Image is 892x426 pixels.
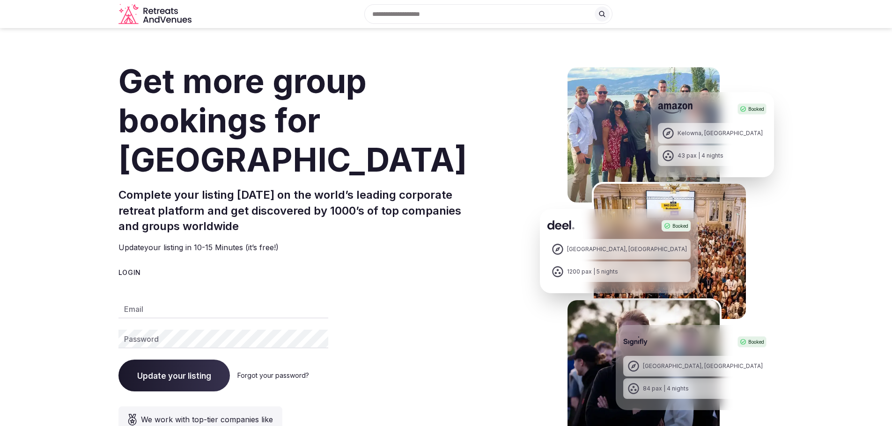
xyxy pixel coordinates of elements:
[118,4,193,25] svg: Retreats and Venues company logo
[118,187,483,234] h2: Complete your listing [DATE] on the world’s leading corporate retreat platform and get discovered...
[566,65,722,204] img: Amazon Kelowna Retreat
[662,220,691,231] div: Booked
[737,336,767,347] div: Booked
[118,360,230,391] button: Update your listing
[737,103,767,115] div: Booked
[643,362,763,370] div: [GEOGRAPHIC_DATA], [GEOGRAPHIC_DATA]
[592,182,748,321] img: Deel Spain Retreat
[237,371,309,379] a: Forgot your password?
[137,371,211,380] span: Update your listing
[118,242,483,253] p: Update your listing in 10-15 Minutes (it’s free!)
[678,152,723,160] div: 43 pax | 4 nights
[678,130,763,137] div: Kelowna, [GEOGRAPHIC_DATA]
[567,245,687,253] div: [GEOGRAPHIC_DATA], [GEOGRAPHIC_DATA]
[118,268,483,277] div: Login
[118,4,193,25] a: Visit the homepage
[567,268,618,276] div: 1200 pax | 5 nights
[643,385,689,393] div: 84 pax | 4 nights
[118,62,483,180] h1: Get more group bookings for [GEOGRAPHIC_DATA]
